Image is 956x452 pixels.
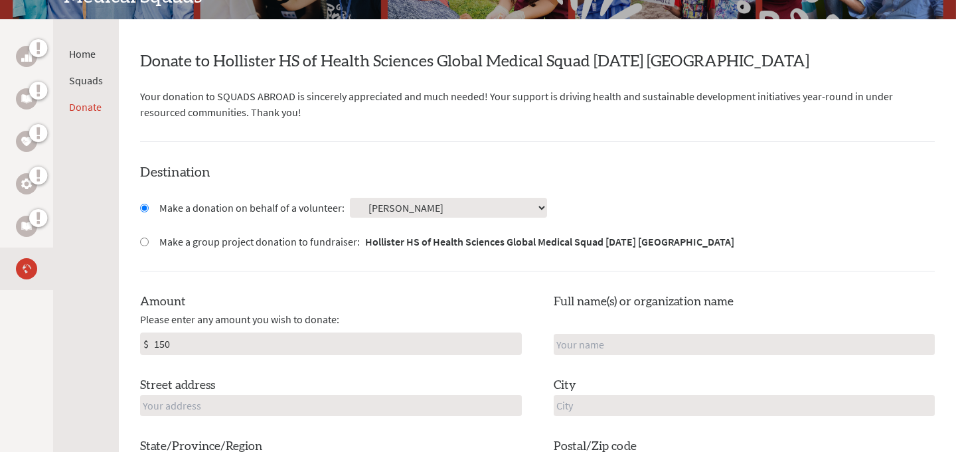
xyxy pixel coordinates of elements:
a: Medical [16,258,37,279]
a: Donate [69,100,102,113]
a: Business [16,46,37,67]
label: Make a donation on behalf of a volunteer: [159,200,345,216]
label: Make a group project donation to fundraiser: [159,234,734,250]
input: Your address [140,395,522,416]
img: STEM [21,179,32,189]
h4: Destination [140,163,935,182]
h2: Donate to Hollister HS of Health Sciences Global Medical Squad [DATE] [GEOGRAPHIC_DATA] [140,51,935,72]
a: Health [16,131,37,152]
img: Health [21,137,32,145]
span: Please enter any amount you wish to donate: [140,311,339,327]
li: Donate [69,99,103,115]
a: STEM [16,173,37,194]
label: City [554,376,576,395]
a: Squads [69,74,103,87]
li: Home [69,46,103,62]
input: City [554,395,935,416]
a: Impact [16,216,37,237]
a: Home [69,47,96,60]
div: $ [141,333,151,354]
strong: Hollister HS of Health Sciences Global Medical Squad [DATE] [GEOGRAPHIC_DATA] [365,235,734,248]
label: Full name(s) or organization name [554,293,734,311]
img: Impact [21,222,32,231]
label: Street address [140,376,215,395]
li: Squads [69,72,103,88]
img: Business [21,51,32,62]
img: Education [21,94,32,104]
a: Education [16,88,37,110]
input: Enter Amount [151,333,521,354]
input: Your name [554,334,935,355]
img: Medical [21,264,32,274]
p: Your donation to SQUADS ABROAD is sincerely appreciated and much needed! Your support is driving ... [140,88,935,120]
label: Amount [140,293,186,311]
